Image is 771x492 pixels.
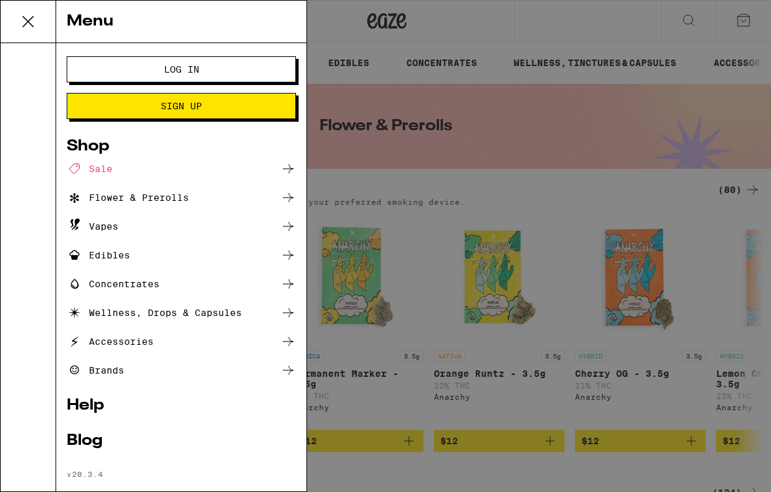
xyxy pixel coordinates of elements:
a: Sign Up [67,101,296,111]
a: Blog [67,433,296,449]
a: Log In [67,64,296,75]
a: Help [67,398,296,413]
div: Accessories [67,334,154,349]
div: Menu [56,1,306,43]
span: v 20.3.4 [67,470,103,478]
div: Vapes [67,219,118,234]
button: Log In [67,56,296,82]
button: Sign Up [67,93,296,119]
a: Shop [67,139,296,154]
span: Sign Up [161,101,202,111]
a: Vapes [67,219,296,234]
div: Brands [67,362,124,378]
div: Flower & Prerolls [67,190,189,205]
div: Edibles [67,247,130,263]
span: Hi. Need any help? [8,9,94,20]
span: Log In [164,65,199,74]
a: Sale [67,161,296,177]
div: Concentrates [67,276,159,292]
div: Wellness, Drops & Capsules [67,305,242,321]
a: Accessories [67,334,296,349]
a: Brands [67,362,296,378]
a: Edibles [67,247,296,263]
a: Concentrates [67,276,296,292]
a: Flower & Prerolls [67,190,296,205]
a: Wellness, Drops & Capsules [67,305,296,321]
div: Sale [67,161,112,177]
